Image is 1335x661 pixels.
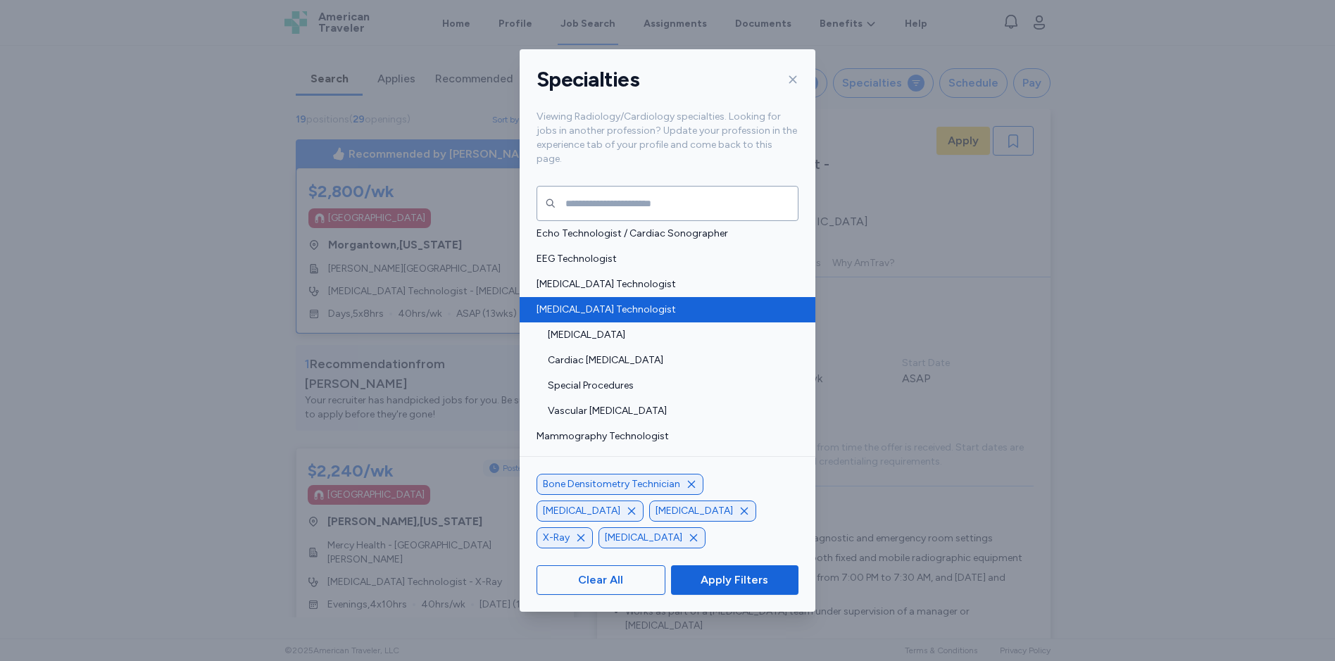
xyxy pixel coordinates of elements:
[543,531,570,545] span: X-Ray
[537,277,790,291] span: [MEDICAL_DATA] Technologist
[537,252,790,266] span: EEG Technologist
[548,404,790,418] span: Vascular [MEDICAL_DATA]
[537,227,790,241] span: Echo Technologist / Cardiac Sonographer
[548,328,790,342] span: [MEDICAL_DATA]
[537,565,665,595] button: Clear All
[537,303,790,317] span: [MEDICAL_DATA] Technologist
[578,572,623,588] span: Clear All
[701,572,768,588] span: Apply Filters
[537,66,639,93] h1: Specialties
[671,565,798,595] button: Apply Filters
[543,477,680,491] span: Bone Densitometry Technician
[548,353,790,367] span: Cardiac [MEDICAL_DATA]
[605,531,682,545] span: [MEDICAL_DATA]
[537,429,790,443] span: Mammography Technologist
[548,379,790,393] span: Special Procedures
[656,504,733,518] span: [MEDICAL_DATA]
[537,455,790,469] span: [MEDICAL_DATA] Technologist
[543,504,620,518] span: [MEDICAL_DATA]
[520,110,815,183] div: Viewing Radiology/Cardiology specialties. Looking for jobs in another profession? Update your pro...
